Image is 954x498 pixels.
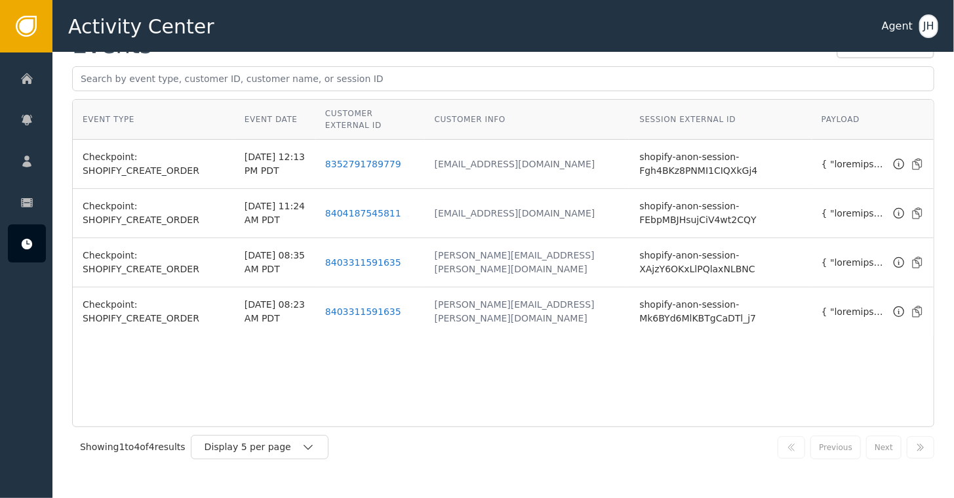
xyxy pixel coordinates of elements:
[72,33,152,57] div: Events
[435,207,620,220] span: [EMAIL_ADDRESS][DOMAIN_NAME]
[73,238,235,287] td: Checkpoint: SHOPIFY_CREATE_ORDER
[325,306,401,317] a: 8403311591635
[435,298,620,325] span: [PERSON_NAME][EMAIL_ADDRESS][PERSON_NAME][DOMAIN_NAME]
[435,249,620,276] span: [PERSON_NAME][EMAIL_ADDRESS][PERSON_NAME][DOMAIN_NAME]
[191,435,328,459] button: Display 5 per page
[639,250,755,274] span: shopify-anon-session-XAjzY6OKxLlPQlaxNLBNC
[639,299,756,323] span: shopify-anon-session-Mk6BYd6MlKBTgCaDTl_j7
[325,159,401,169] a: 8352791789779
[822,114,924,125] div: Payload
[919,14,938,38] button: JH
[245,114,306,125] div: Event Date
[83,114,225,125] div: Event Type
[325,257,401,268] a: 8403311591635
[73,287,235,336] td: Checkpoint: SHOPIFY_CREATE_ORDER
[205,440,302,454] div: Display 5 per page
[73,189,235,238] td: Checkpoint: SHOPIFY_CREATE_ORDER
[639,152,757,176] span: shopify-anon-session-Fgh4BKz8PNMI1CIQXkGj4
[882,18,913,34] div: Agent
[235,189,315,238] td: [DATE] 11:24 AM PDT
[235,140,315,189] td: [DATE] 12:13 PM PDT
[639,201,756,225] span: shopify-anon-session-FEbpMBJHsujCiV4wt2CQY
[235,238,315,287] td: [DATE] 08:35 AM PDT
[80,440,186,454] div: Showing 1 to 4 of 4 results
[822,157,887,171] div: { "loremips": { "dolorsitAm": 4027947386879, "consectEtura": "elitseddoeiusmodt93@incid.utl" }, "...
[822,207,887,220] div: { "loremips": { "dolorsitAm": 6810798938363, "consectEtura": "elitseddoeiu@tempo.inc" }, "utlabor...
[822,256,887,270] div: { "loremips": { "dolorsitAm": 0494266566302, "consectEtura": "elitsed.doeiu-tempor@incid.utl" }, ...
[235,287,315,336] td: [DATE] 08:23 AM PDT
[68,12,214,41] span: Activity Center
[435,157,620,171] span: [EMAIL_ADDRESS][DOMAIN_NAME]
[325,208,401,218] a: 8404187545811
[822,305,887,319] div: { "loremips": { "dolorsitAm": 5820220051938, "consectEtura": "elitsed.doeiu-tempor@incid.utl" }, ...
[72,66,934,91] input: Search by event type, customer ID, customer name, or session ID
[435,114,620,125] div: Customer Info
[639,114,801,125] div: Session External ID
[73,140,235,189] td: Checkpoint: SHOPIFY_CREATE_ORDER
[325,108,415,131] div: Customer External ID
